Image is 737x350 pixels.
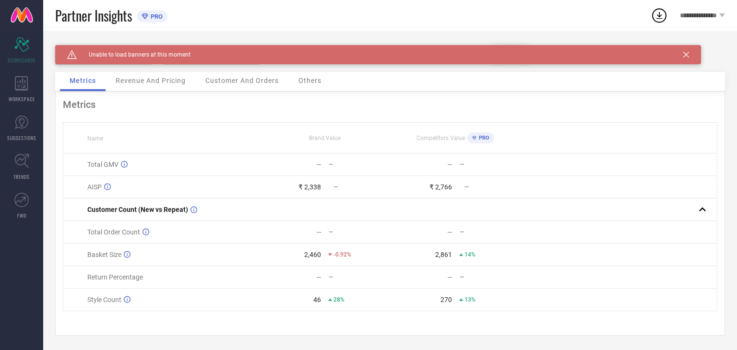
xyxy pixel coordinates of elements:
[309,135,341,141] span: Brand Value
[416,135,465,141] span: Competitors Value
[476,135,489,141] span: PRO
[87,206,188,213] span: Customer Count (New vs Repeat)
[116,77,186,84] span: Revenue And Pricing
[55,45,151,52] div: Brand
[464,184,469,190] span: —
[460,161,521,168] div: —
[316,273,321,281] div: —
[9,95,35,103] span: WORKSPACE
[298,77,321,84] span: Others
[333,184,338,190] span: —
[329,274,390,280] div: —
[429,183,452,191] div: ₹ 2,766
[87,228,140,236] span: Total Order Count
[447,161,452,168] div: —
[70,77,96,84] span: Metrics
[148,13,163,20] span: PRO
[77,51,190,58] span: Unable to load banners at this moment
[329,161,390,168] div: —
[447,273,452,281] div: —
[13,173,30,180] span: TRENDS
[87,296,121,303] span: Style Count
[333,296,345,303] span: 28%
[7,134,36,141] span: SUGGESTIONS
[63,99,717,110] div: Metrics
[464,296,475,303] span: 13%
[313,296,321,303] div: 46
[298,183,321,191] div: ₹ 2,338
[55,6,132,25] span: Partner Insights
[435,251,452,258] div: 2,861
[333,251,351,258] span: -0.92%
[17,212,26,219] span: FWD
[329,229,390,235] div: —
[87,183,102,191] span: AISP
[87,273,143,281] span: Return Percentage
[447,228,452,236] div: —
[651,7,668,24] div: Open download list
[464,251,475,258] span: 14%
[8,57,36,64] span: SCORECARDS
[440,296,452,303] div: 270
[205,77,279,84] span: Customer And Orders
[87,135,103,142] span: Name
[460,229,521,235] div: —
[87,161,119,168] span: Total GMV
[304,251,321,258] div: 2,460
[316,228,321,236] div: —
[316,161,321,168] div: —
[87,251,121,258] span: Basket Size
[460,274,521,280] div: —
